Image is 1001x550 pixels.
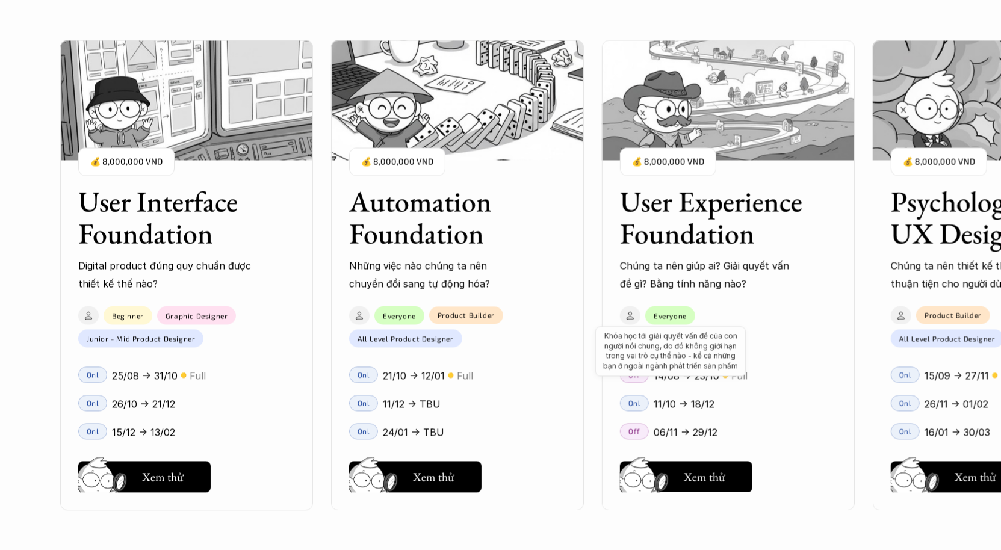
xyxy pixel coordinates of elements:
[899,334,996,342] p: All Level Product Designer
[90,153,163,170] p: 💰 8,000,000 VND
[899,398,912,407] p: Onl
[925,366,989,385] p: 15/09 -> 27/11
[722,371,728,380] p: 🟡
[620,185,807,249] h3: User Experience Foundation
[383,395,441,413] p: 11/12 -> TBU
[620,256,795,293] p: Chúng ta nên giúp ai? Giải quyết vấn đề gì? Bằng tính năng nào?
[438,311,495,319] p: Product Builder
[413,468,457,485] h5: Xem thử
[112,395,175,413] p: 26/10 -> 21/12
[358,398,370,407] p: Onl
[628,370,640,379] p: Off
[112,423,175,441] p: 15/12 -> 13/02
[628,398,641,407] p: Onl
[383,366,445,385] p: 21/10 -> 12/01
[632,153,704,170] p: 💰 8,000,000 VND
[620,461,752,492] button: Xem thử
[955,468,999,485] h5: Xem thử
[925,423,990,441] p: 16/01 -> 30/03
[78,456,211,492] a: Xem thử
[361,153,433,170] p: 💰 8,000,000 VND
[181,371,187,380] p: 🟡
[142,468,187,485] h5: Xem thử
[628,427,640,435] p: Off
[112,366,178,385] p: 25/08 -> 31/10
[654,423,717,441] p: 06/11 -> 29/12
[903,153,975,170] p: 💰 8,000,000 VND
[190,366,206,385] p: Full
[731,366,748,385] p: Full
[925,395,988,413] p: 26/11 -> 01/02
[620,456,752,492] a: Xem thử
[358,370,370,379] p: Onl
[899,427,912,435] p: Onl
[78,185,265,249] h3: User Interface Foundation
[925,311,982,319] p: Product Builder
[383,311,416,320] p: Everyone
[87,334,195,342] p: Junior - Mid Product Designer
[358,334,454,342] p: All Level Product Designer
[899,370,912,379] p: Onl
[448,371,454,380] p: 🟡
[684,468,728,485] h5: Xem thử
[358,427,370,435] p: Onl
[78,461,211,492] button: Xem thử
[78,256,253,293] p: Digital product đúng quy chuẩn được thiết kế thế nào?
[654,395,714,413] p: 11/10 -> 18/12
[992,371,998,380] p: 🟡
[383,423,444,441] p: 24/01 -> TBU
[112,311,144,320] p: Beginner
[166,311,228,320] p: Graphic Designer
[349,256,524,293] p: Những việc nào chúng ta nên chuyển đổi sang tự động hóa?
[654,366,719,385] p: 14/08 -> 23/10
[601,331,740,371] p: Khóa học tới giải quyết vấn đề của con người nói chung, do đó không giới hạn trong vai trò cụ thể...
[654,311,687,320] p: Everyone
[349,456,482,492] a: Xem thử
[349,185,536,249] h3: Automation Foundation
[349,461,482,492] button: Xem thử
[457,366,473,385] p: Full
